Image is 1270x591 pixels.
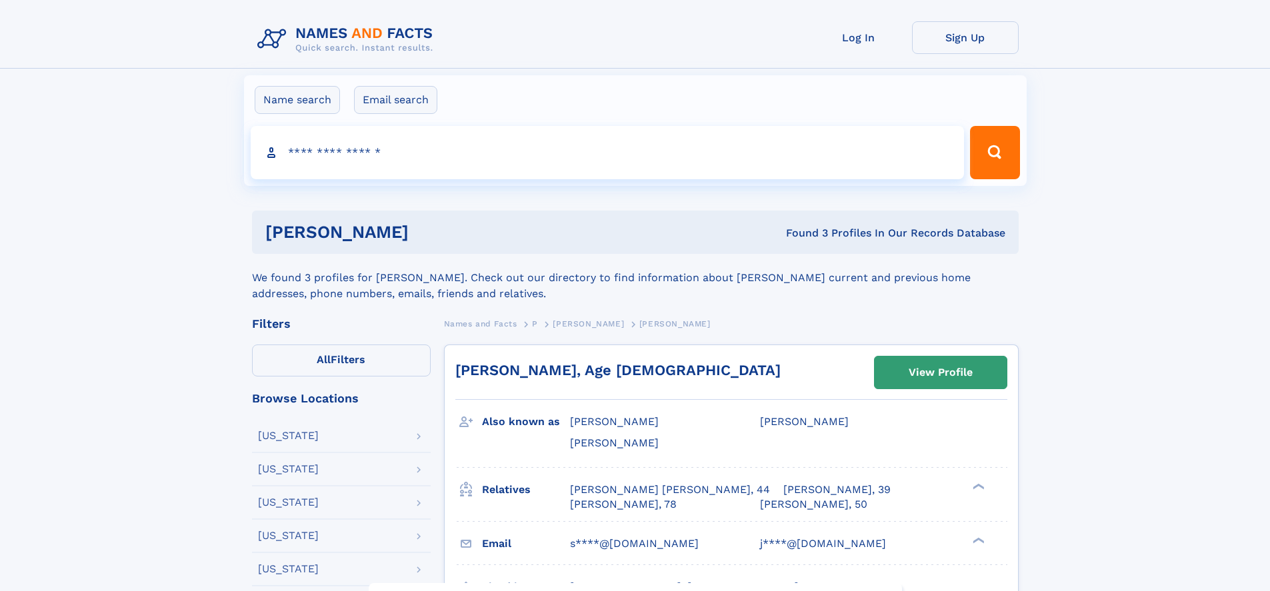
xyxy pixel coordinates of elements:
img: Logo Names and Facts [252,21,444,57]
div: ❯ [969,482,985,490]
h3: Email [482,532,570,555]
a: Log In [805,21,912,54]
span: P [532,319,538,328]
label: Filters [252,344,431,376]
div: [US_STATE] [258,564,319,574]
div: [US_STATE] [258,497,319,508]
div: [US_STATE] [258,530,319,541]
span: [PERSON_NAME] [760,415,849,428]
a: [PERSON_NAME], Age [DEMOGRAPHIC_DATA] [455,362,781,378]
a: [PERSON_NAME] [553,315,624,332]
span: [PERSON_NAME] [639,319,711,328]
div: ❯ [969,536,985,544]
a: [PERSON_NAME], 39 [783,482,891,497]
label: Email search [354,86,437,114]
span: [PERSON_NAME] [553,319,624,328]
a: P [532,315,538,332]
h3: Also known as [482,410,570,433]
h3: Relatives [482,478,570,501]
a: [PERSON_NAME], 78 [570,497,677,512]
a: Sign Up [912,21,1019,54]
div: [US_STATE] [258,464,319,474]
span: [PERSON_NAME] [570,415,659,428]
div: Browse Locations [252,392,431,404]
div: Filters [252,318,431,330]
input: search input [251,126,965,179]
a: View Profile [875,356,1007,388]
div: [US_STATE] [258,430,319,441]
a: [PERSON_NAME] [PERSON_NAME], 44 [570,482,770,497]
a: Names and Facts [444,315,517,332]
span: [PERSON_NAME] [570,436,659,449]
div: View Profile [909,357,973,388]
h1: [PERSON_NAME] [265,224,597,241]
span: All [317,353,331,366]
button: Search Button [970,126,1019,179]
label: Name search [255,86,340,114]
div: Found 3 Profiles In Our Records Database [597,226,1005,241]
a: [PERSON_NAME], 50 [760,497,867,512]
div: We found 3 profiles for [PERSON_NAME]. Check out our directory to find information about [PERSON_... [252,254,1019,302]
